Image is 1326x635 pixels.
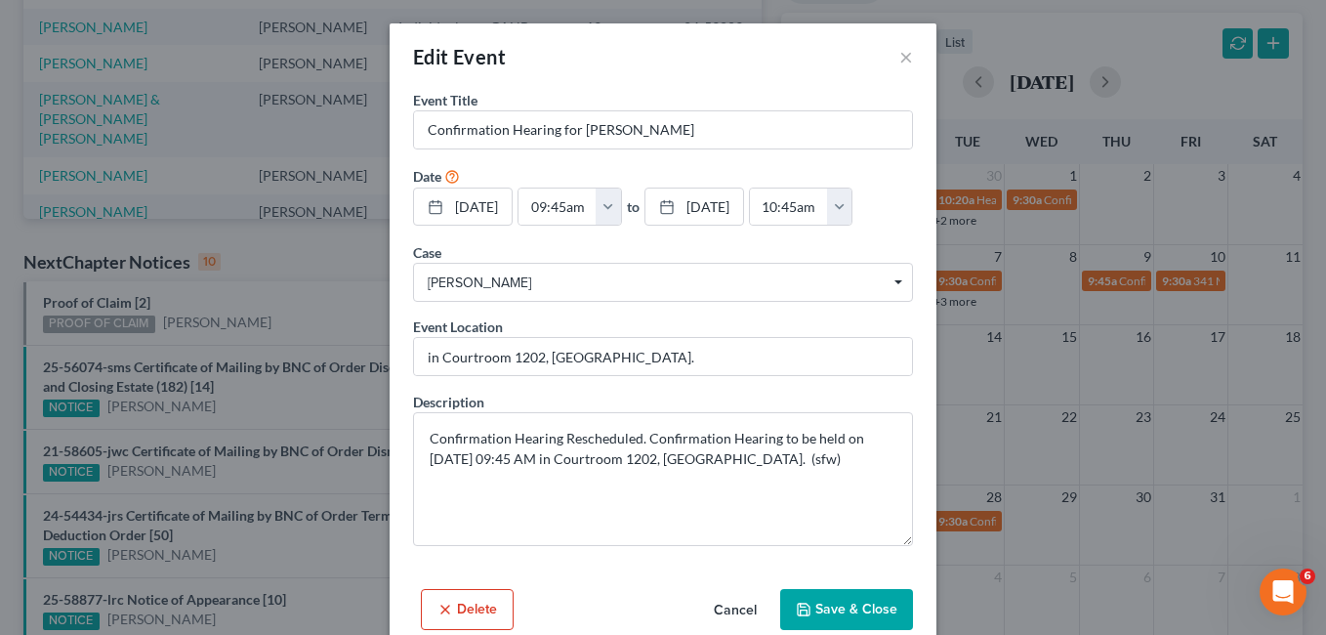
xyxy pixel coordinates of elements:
button: × [899,45,913,68]
a: [DATE] [645,189,743,226]
input: -- : -- [518,189,597,226]
a: [DATE] [414,189,512,226]
button: Delete [421,589,514,630]
span: [PERSON_NAME] [428,273,898,293]
span: 6 [1300,569,1315,584]
input: Enter event name... [414,111,912,148]
label: Description [413,392,484,412]
input: -- : -- [750,189,828,226]
button: Cancel [698,591,772,630]
iframe: Intercom live chat [1260,569,1306,615]
button: Save & Close [780,589,913,630]
label: Event Location [413,317,503,337]
input: Enter location... [414,338,912,375]
label: Case [413,242,441,263]
label: to [627,196,640,217]
label: Date [413,166,441,187]
span: Edit Event [413,45,506,68]
span: Event Title [413,92,477,108]
span: Select box activate [413,263,913,302]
